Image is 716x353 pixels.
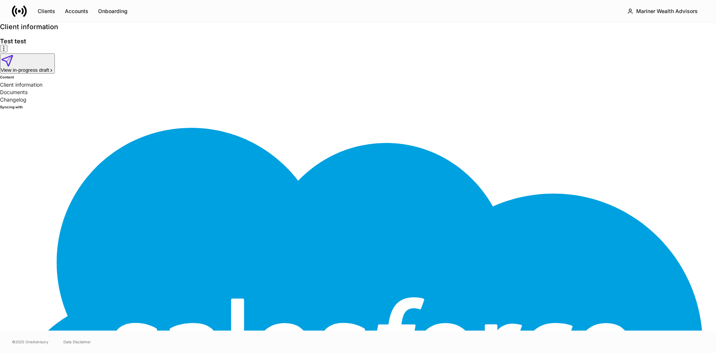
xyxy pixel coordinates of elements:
[38,7,55,15] div: Clients
[93,5,132,17] button: Onboarding
[621,4,704,18] button: Mariner Wealth Advisors
[98,7,128,15] div: Onboarding
[65,7,88,15] div: Accounts
[12,339,48,345] span: © 2025 OneAdvisory
[1,67,49,73] span: View in-progress draft
[63,339,91,345] a: Data Disclaimer
[60,5,93,17] button: Accounts
[636,7,698,15] div: Mariner Wealth Advisors
[33,5,60,17] button: Clients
